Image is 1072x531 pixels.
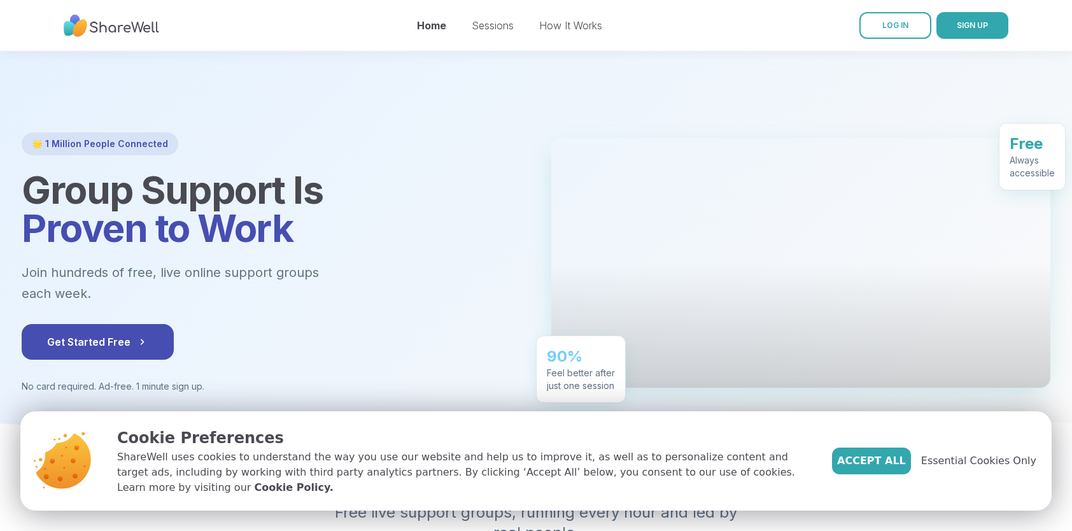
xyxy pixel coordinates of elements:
span: LOG IN [882,20,908,30]
div: Free [1010,134,1055,154]
p: Cookie Preferences [117,427,812,450]
span: Essential Cookies Only [921,453,1036,469]
div: Feel better after just one session [547,367,615,392]
img: ShareWell Nav Logo [64,8,159,43]
h1: Group Support Is [22,171,521,247]
span: Get Started Free [47,334,148,350]
a: Home [417,19,446,32]
p: No card required. Ad-free. 1 minute sign up. [22,380,521,393]
div: 90% [547,346,615,367]
p: ShareWell uses cookies to understand the way you use our website and help us to improve it, as we... [117,450,812,495]
div: 🌟 1 Million People Connected [22,132,178,155]
a: LOG IN [859,12,931,39]
button: SIGN UP [936,12,1008,39]
span: Proven to Work [22,205,293,251]
span: Accept All [837,453,906,469]
p: Join hundreds of free, live online support groups each week. [22,262,388,304]
a: Sessions [472,19,514,32]
a: Cookie Policy. [254,480,333,495]
div: Always accessible [1010,154,1055,180]
a: How It Works [539,19,602,32]
button: Get Started Free [22,324,174,360]
span: SIGN UP [957,20,988,30]
button: Accept All [832,448,911,474]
